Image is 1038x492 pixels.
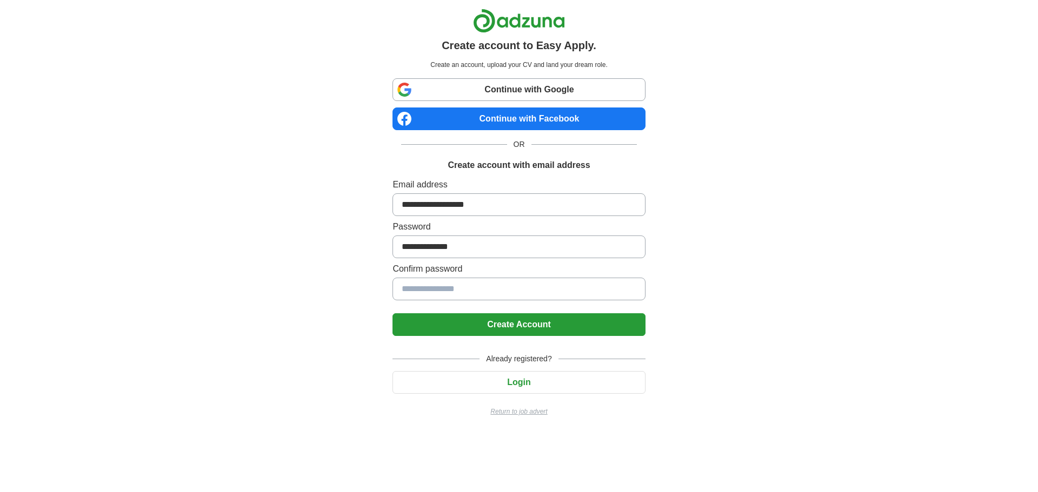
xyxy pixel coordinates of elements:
[392,371,645,394] button: Login
[392,262,645,275] label: Confirm password
[392,378,645,387] a: Login
[392,220,645,233] label: Password
[392,78,645,101] a: Continue with Google
[392,107,645,130] a: Continue with Facebook
[442,37,596,53] h1: Create account to Easy Apply.
[395,60,643,70] p: Create an account, upload your CV and land your dream role.
[507,139,531,150] span: OR
[392,313,645,336] button: Create Account
[473,9,565,33] img: Adzuna logo
[448,159,590,172] h1: Create account with email address
[392,407,645,416] a: Return to job advert
[480,353,558,365] span: Already registered?
[392,178,645,191] label: Email address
